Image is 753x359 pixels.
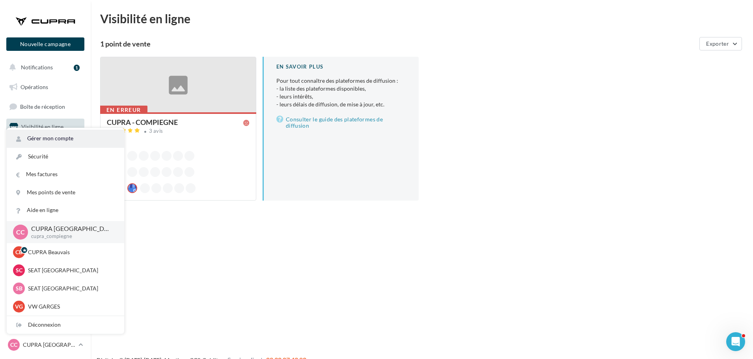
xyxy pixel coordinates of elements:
div: 1 point de vente [100,40,696,47]
a: CC CUPRA [GEOGRAPHIC_DATA] [6,337,84,352]
a: Visibilité en ligne [5,119,86,135]
span: SB [16,285,22,292]
a: Campagnes DataOnDemand [5,243,86,266]
a: Campagnes [5,138,86,155]
a: PLV et print personnalisable [5,216,86,240]
span: VG [15,303,23,311]
p: SEAT [GEOGRAPHIC_DATA] [28,285,115,292]
li: - leurs délais de diffusion, de mise à jour, etc. [276,100,406,108]
span: SC [16,266,22,274]
div: CUPRA - COMPIEGNE [107,119,178,126]
p: Pour tout connaître des plateformes de diffusion : [276,77,406,108]
button: Nouvelle campagne [6,37,84,51]
p: SEAT [GEOGRAPHIC_DATA] [28,266,115,274]
span: CC [16,227,25,236]
a: Boîte de réception [5,98,86,115]
span: CC [10,341,17,349]
a: 3 avis [107,127,250,136]
a: Mes points de vente [7,184,124,201]
div: En erreur [100,106,147,114]
li: - la liste des plateformes disponibles, [276,85,406,93]
button: Exporter [699,37,742,50]
div: En savoir plus [276,63,406,71]
span: Exporter [706,40,729,47]
a: Opérations [5,79,86,95]
iframe: Intercom live chat [726,332,745,351]
p: CUPRA Beauvais [28,248,115,256]
span: Boîte de réception [20,103,65,110]
a: Médiathèque [5,177,86,194]
a: Aide en ligne [7,201,124,219]
p: VW GARGES [28,303,115,311]
span: Visibilité en ligne [21,123,63,130]
p: CUPRA [GEOGRAPHIC_DATA] [31,224,112,233]
a: Calendrier [5,197,86,214]
a: Sécurité [7,148,124,166]
span: Opérations [21,84,48,90]
p: CUPRA [GEOGRAPHIC_DATA] [23,341,75,349]
div: Déconnexion [7,316,124,334]
div: Visibilité en ligne [100,13,744,24]
span: CB [15,248,22,256]
a: Consulter le guide des plateformes de diffusion [276,115,406,130]
div: 3 avis [149,128,163,134]
button: Notifications 1 [5,59,83,76]
a: Contacts [5,158,86,174]
li: - leurs intérêts, [276,93,406,100]
p: cupra_compiegne [31,233,112,240]
div: 1 [74,65,80,71]
a: Mes factures [7,166,124,183]
a: Gérer mon compte [7,130,124,147]
span: Notifications [21,64,53,71]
